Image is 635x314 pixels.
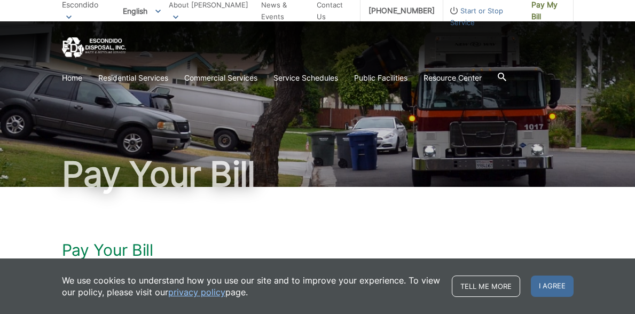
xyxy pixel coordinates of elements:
a: Service Schedules [273,72,338,84]
a: Home [62,72,82,84]
a: Commercial Services [184,72,257,84]
p: We use cookies to understand how you use our site and to improve your experience. To view our pol... [62,274,441,298]
span: I agree [531,276,574,297]
a: Residential Services [98,72,168,84]
h1: Pay Your Bill [62,240,574,260]
a: Tell me more [452,276,520,297]
a: Public Facilities [354,72,407,84]
span: English [115,2,169,20]
h1: Pay Your Bill [62,157,574,191]
a: EDCD logo. Return to the homepage. [62,37,126,58]
a: Resource Center [424,72,482,84]
a: privacy policy [168,286,225,298]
